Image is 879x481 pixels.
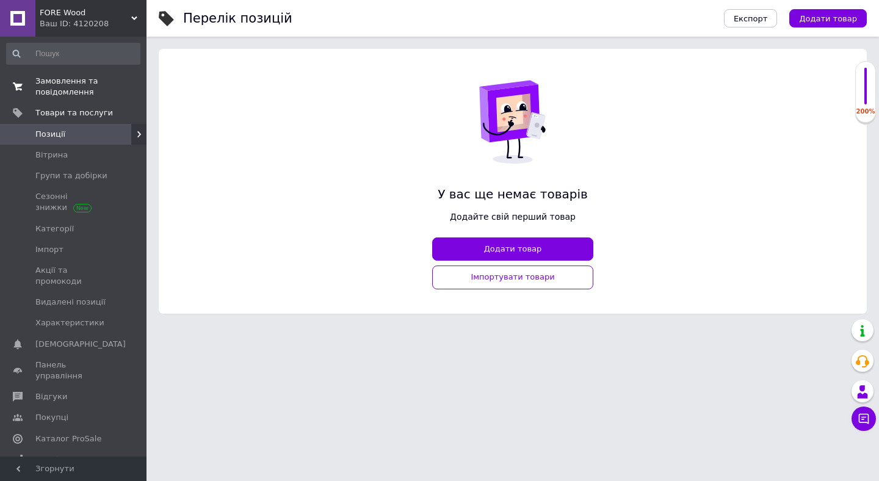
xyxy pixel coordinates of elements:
div: 200% [856,107,875,116]
input: Пошук [6,43,140,65]
span: Видалені позиції [35,297,106,308]
span: Групи та добірки [35,170,107,181]
span: FORE Wood [40,7,131,18]
button: Додати товар [432,237,593,261]
button: Експорт [724,9,778,27]
span: Позиції [35,129,65,140]
a: Імпортувати товари [432,266,593,289]
span: Аналітика [35,454,78,465]
div: Перелік позицій [183,12,292,25]
span: Каталог ProSale [35,433,101,444]
button: Чат з покупцем [852,407,876,431]
span: Характеристики [35,317,104,328]
span: Імпорт [35,244,63,255]
button: Додати товар [789,9,867,27]
span: Покупці [35,412,68,423]
span: Експорт [734,14,768,23]
span: Товари та послуги [35,107,113,118]
span: Вітрина [35,150,68,161]
span: Категорії [35,223,74,234]
span: Замовлення та повідомлення [35,76,113,98]
span: Відгуки [35,391,67,402]
span: Додати товар [799,14,857,23]
span: Сезонні знижки [35,191,113,213]
span: [DEMOGRAPHIC_DATA] [35,339,126,350]
span: Панель управління [35,360,113,382]
span: Акції та промокоди [35,265,113,287]
span: Додайте свій перший товар [432,211,593,223]
div: Ваш ID: 4120208 [40,18,146,29]
span: У вас ще немає товарів [432,186,593,203]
